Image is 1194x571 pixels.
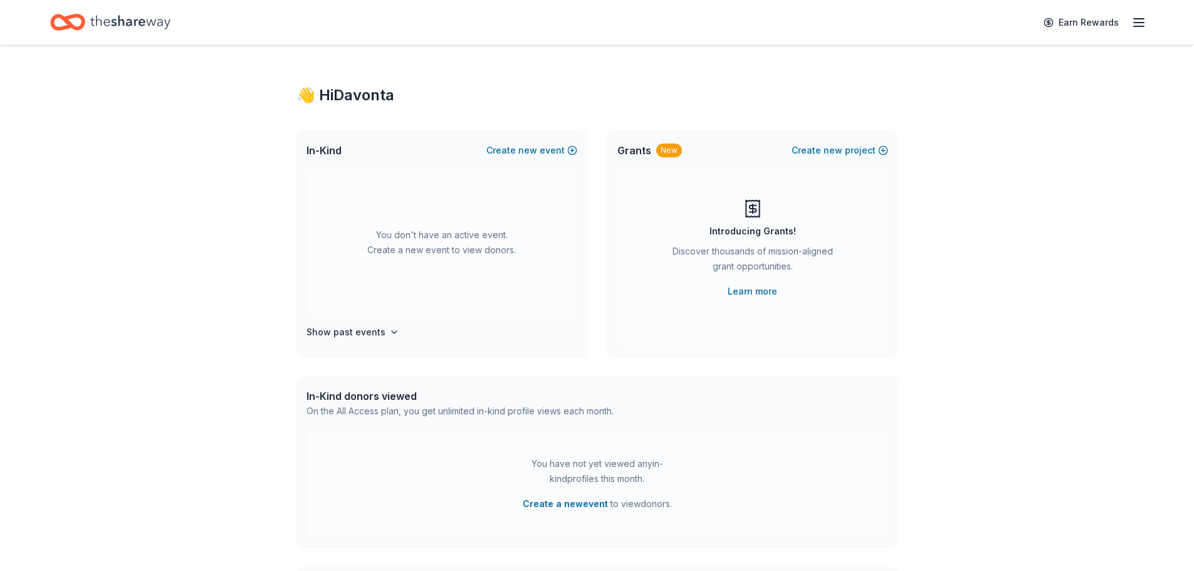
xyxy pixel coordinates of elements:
[1036,11,1126,34] a: Earn Rewards
[824,143,842,158] span: new
[523,496,672,511] span: to view donors .
[50,8,170,37] a: Home
[617,143,651,158] span: Grants
[296,85,898,105] div: 👋 Hi Davonta
[306,325,399,340] button: Show past events
[728,284,777,299] a: Learn more
[306,143,342,158] span: In-Kind
[519,456,676,486] div: You have not yet viewed any in-kind profiles this month.
[656,144,682,157] div: New
[306,170,577,315] div: You don't have an active event. Create a new event to view donors.
[710,224,796,239] div: Introducing Grants!
[306,404,614,419] div: On the All Access plan, you get unlimited in-kind profile views each month.
[668,244,838,279] div: Discover thousands of mission-aligned grant opportunities.
[523,496,608,511] button: Create a newevent
[792,143,888,158] button: Createnewproject
[306,389,614,404] div: In-Kind donors viewed
[486,143,577,158] button: Createnewevent
[306,325,385,340] h4: Show past events
[518,143,537,158] span: new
